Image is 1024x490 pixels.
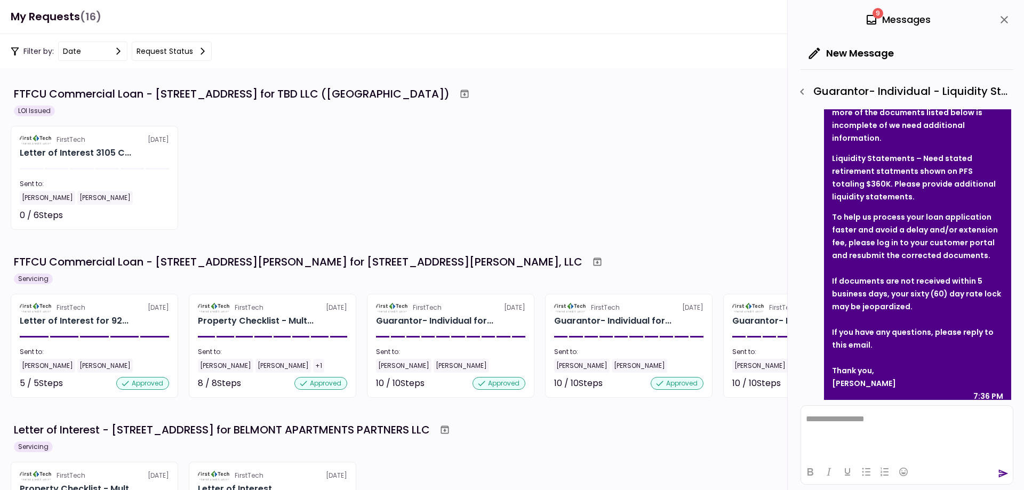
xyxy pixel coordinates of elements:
div: [PERSON_NAME] [20,359,75,373]
button: Emojis [894,464,913,479]
div: Servicing [14,441,53,452]
img: Partner logo [198,303,230,312]
div: FTFCU Commercial Loan - [STREET_ADDRESS] for TBD LLC ([GEOGRAPHIC_DATA]) [14,86,450,102]
div: 10 / 10 Steps [376,377,425,390]
div: Letter of Interest - [STREET_ADDRESS] for BELMONT APARTMENTS PARTNERS LLC [14,422,430,438]
div: [PERSON_NAME] [77,191,133,205]
button: close [995,11,1013,29]
div: Letter of Interest for 924 GORDON SMITH, LLC 924 Gordon Smith Boulevard [20,315,129,327]
div: Sent to: [20,179,169,189]
button: Italic [820,464,838,479]
div: [PERSON_NAME] [434,359,489,373]
div: approved [651,377,703,390]
div: To help us process your loan application faster and avoid a delay and/or extension fee, please lo... [832,68,1003,262]
div: Servicing [14,274,53,284]
div: FirstTech [235,471,263,480]
button: New Message [801,39,902,67]
img: Partner logo [20,303,52,312]
div: 10 / 10 Steps [554,377,603,390]
div: FirstTech [57,135,85,144]
span: 9 [873,8,883,19]
div: [PERSON_NAME] [732,359,788,373]
div: Filter by: [11,42,212,61]
div: 5 / 5 Steps [20,377,63,390]
div: Sent to: [554,347,703,357]
div: Guarantor- Individual - Liquidity Statements - Guarantor [793,83,1013,101]
img: Partner logo [376,303,409,312]
img: Partner logo [20,135,52,144]
div: 10 / 10 Steps [732,377,781,390]
div: Guarantor- Individual for 924 GORDON SMITH, LLC Jared Davis [732,315,850,327]
div: Property Checklist - Multi-Family for 924 GORDON SMITH, LLC 924, 948, 963, 972 and 996 Gordon Smi... [198,315,314,327]
span: (16) [80,6,101,28]
div: [DATE] [20,471,169,480]
div: Not started [121,209,169,222]
div: approved [473,377,525,390]
div: [PERSON_NAME] [612,359,667,373]
div: [DATE] [198,303,347,312]
div: Sent to: [376,347,525,357]
button: Bold [801,464,819,479]
div: approved [116,377,169,390]
div: Sent to: [732,347,882,357]
button: send [998,468,1009,479]
div: If you have any questions, please reply to this email. [832,326,1003,351]
iframe: Rich Text Area [801,406,1013,459]
div: [PERSON_NAME] [554,359,610,373]
button: date [58,42,127,61]
div: FTFCU Commercial Loan - [STREET_ADDRESS][PERSON_NAME] for [STREET_ADDRESS][PERSON_NAME], LLC [14,254,582,270]
div: [DATE] [20,135,169,144]
div: FirstTech [57,471,85,480]
div: +1 [313,359,324,373]
button: Archive workflow [455,84,474,103]
div: If documents are not received within 5 business days, your sixty (60) day rate lock may be jeopar... [832,275,1003,313]
div: Thank you, [832,364,1003,377]
button: Bullet list [857,464,875,479]
div: [PERSON_NAME] [832,377,1003,390]
div: Letter of Interest 3105 Clairpoint Court [20,147,131,159]
div: FirstTech [235,303,263,312]
div: FirstTech [57,303,85,312]
div: Sent to: [198,347,347,357]
img: Partner logo [198,471,230,480]
div: date [63,45,81,57]
div: 8 / 8 Steps [198,377,241,390]
button: Request status [132,42,212,61]
div: Messages [865,12,931,28]
div: [DATE] [376,303,525,312]
button: Numbered list [876,464,894,479]
button: Underline [838,464,857,479]
strong: Liquidity Statements – Need stated retirement statments shown on PFS totaling $360K. Please provi... [832,153,996,202]
div: [PERSON_NAME] [255,359,311,373]
div: 7:36 PM [973,390,1003,403]
button: Archive workflow [588,252,607,271]
h1: My Requests [11,6,101,28]
button: Archive workflow [435,420,454,439]
div: [PERSON_NAME] [376,359,431,373]
div: FirstTech [769,303,798,312]
div: [PERSON_NAME] [198,359,253,373]
img: Partner logo [554,303,587,312]
div: Guarantor- Individual for 924 GORDON SMITH, LLC Adam Furman [554,315,671,327]
div: [PERSON_NAME] [20,191,75,205]
div: Sent to: [20,347,169,357]
img: Partner logo [732,303,765,312]
div: [DATE] [20,303,169,312]
div: [DATE] [198,471,347,480]
div: FirstTech [413,303,442,312]
div: [DATE] [732,303,882,312]
div: approved [294,377,347,390]
div: Guarantor- Individual for 924 GORDON SMITH, LLC Brad Gillespie [376,315,493,327]
div: 0 / 6 Steps [20,209,63,222]
div: LOI Issued [14,106,55,116]
div: [DATE] [554,303,703,312]
div: [PERSON_NAME] [77,359,133,373]
div: FirstTech [591,303,620,312]
img: Partner logo [20,471,52,480]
